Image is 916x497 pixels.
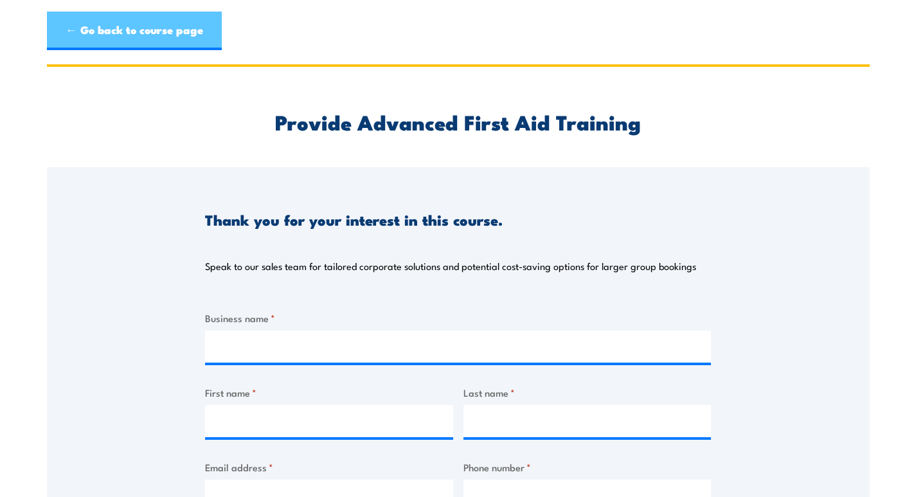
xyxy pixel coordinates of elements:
[463,460,712,474] label: Phone number
[205,460,453,474] label: Email address
[463,385,712,400] label: Last name
[47,12,222,50] a: ← Go back to course page
[205,385,453,400] label: First name
[205,260,696,273] p: Speak to our sales team for tailored corporate solutions and potential cost-saving options for la...
[205,113,711,131] h2: Provide Advanced First Aid Training
[205,212,503,227] h3: Thank you for your interest in this course.
[205,311,711,325] label: Business name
